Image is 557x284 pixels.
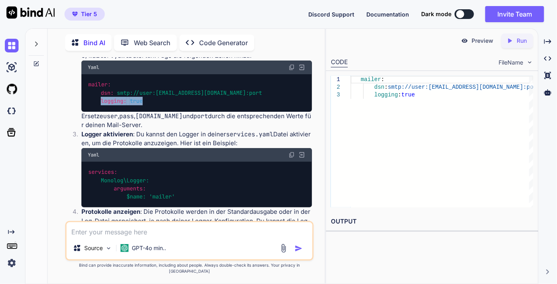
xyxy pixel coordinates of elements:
span: smtp://user:[EMAIL_ADDRESS][DOMAIN_NAME]:port [388,84,540,90]
p: Ersetze , , und durch die entsprechenden Werte für deinen Mail-Server. [81,112,312,130]
span: logging: [101,97,127,104]
p: Bind can provide inaccurate information, including about people. Always double-check its answers.... [65,262,314,274]
img: copy [289,64,295,71]
div: 3 [331,91,340,99]
span: Yaml [88,152,99,158]
span: logging [374,92,398,98]
p: Preview [472,37,493,45]
span: Documentation [366,11,409,18]
p: Bind AI [83,38,105,48]
span: Monolog\Logger: [101,177,149,184]
img: darkCloudIdeIcon [5,104,19,118]
p: : Du kannst den Logger in deiner Datei aktivieren, um die Protokolle anzuzeigen. Hier ist ein Bei... [81,130,312,148]
div: 1 [331,76,340,84]
strong: Logger aktivieren [81,130,133,138]
span: Dark mode [421,10,451,18]
span: dsn [374,84,384,90]
img: Open in Browser [298,151,306,159]
span: mailer: [88,81,111,88]
img: preview [461,37,468,44]
span: : [398,92,401,98]
img: Bind AI [6,6,55,19]
span: true [130,97,143,104]
img: chat [5,39,19,52]
button: Documentation [366,10,409,19]
img: Pick Models [105,245,112,252]
img: GPT-4o mini [121,244,129,252]
span: 'mailer' [149,193,175,200]
span: : [381,76,384,83]
p: Source [84,244,103,252]
p: : Die Protokolle werden in der Standardausgabe oder in der Log-Datei gespeichert, je nach deiner ... [81,207,312,244]
button: Discord Support [308,10,354,19]
code: port [193,112,208,120]
p: Run [517,37,527,45]
button: Invite Team [485,6,544,22]
img: chevron down [526,59,533,66]
code: [DOMAIN_NAME] [135,112,183,120]
h2: OUTPUT [326,212,538,231]
strong: Protokolle anzeigen [81,208,140,215]
img: ai-studio [5,61,19,74]
p: Web Search [134,38,170,48]
span: mailer [361,76,381,83]
p: Code Generator [199,38,248,48]
span: arguments: [114,185,146,192]
div: CODE [331,58,348,67]
span: services: [88,169,117,176]
code: pass [119,112,134,120]
span: $name: [127,193,146,200]
code: services.yaml [226,130,273,138]
code: user [103,112,118,120]
img: icon [295,244,303,253]
span: dsn: [101,89,114,96]
div: 2 [331,84,340,91]
span: Tier 5 [81,10,97,18]
img: premium [72,12,78,17]
img: attachment [279,244,288,253]
img: Open in Browser [298,64,306,71]
span: Yaml [88,64,99,71]
span: true [401,92,415,98]
span: : [384,84,388,90]
img: githubLight [5,82,19,96]
img: settings [5,256,19,270]
p: GPT-4o min.. [132,244,166,252]
img: copy [289,152,295,158]
span: FileName [499,58,523,67]
span: Discord Support [308,11,354,18]
span: smtp://user:[EMAIL_ADDRESS][DOMAIN_NAME]:port [117,89,262,96]
button: premiumTier 5 [64,8,105,21]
